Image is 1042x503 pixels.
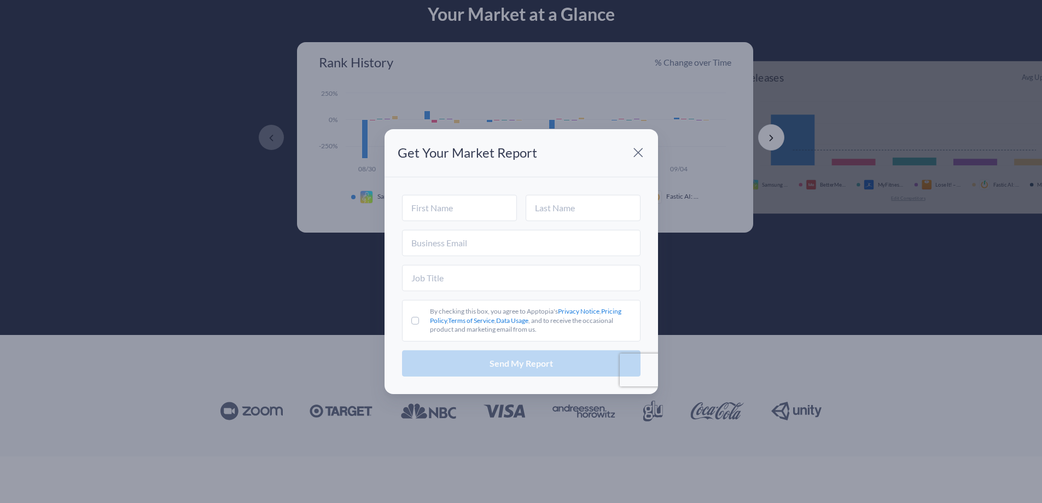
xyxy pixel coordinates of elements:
[430,307,621,334] span: By checking this box, you agree to Apptopia's , , , , and to receive the occasional product and m...
[402,195,517,221] input: First Name
[398,146,537,160] p: Get Your Market Report
[558,307,599,315] a: Privacy Notice
[430,307,621,325] a: Pricing Policy
[402,265,641,291] input: Job Title
[411,317,419,325] input: By checking this box, you agree to Apptopia'sPrivacy Notice,Pricing Policy,Terms of Service,Data ...
[402,230,641,256] input: Business Email
[496,316,528,324] a: Data Usage
[526,195,641,221] input: Last Name
[620,354,760,386] iframe: reCAPTCHA
[448,316,494,324] a: Terms of Service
